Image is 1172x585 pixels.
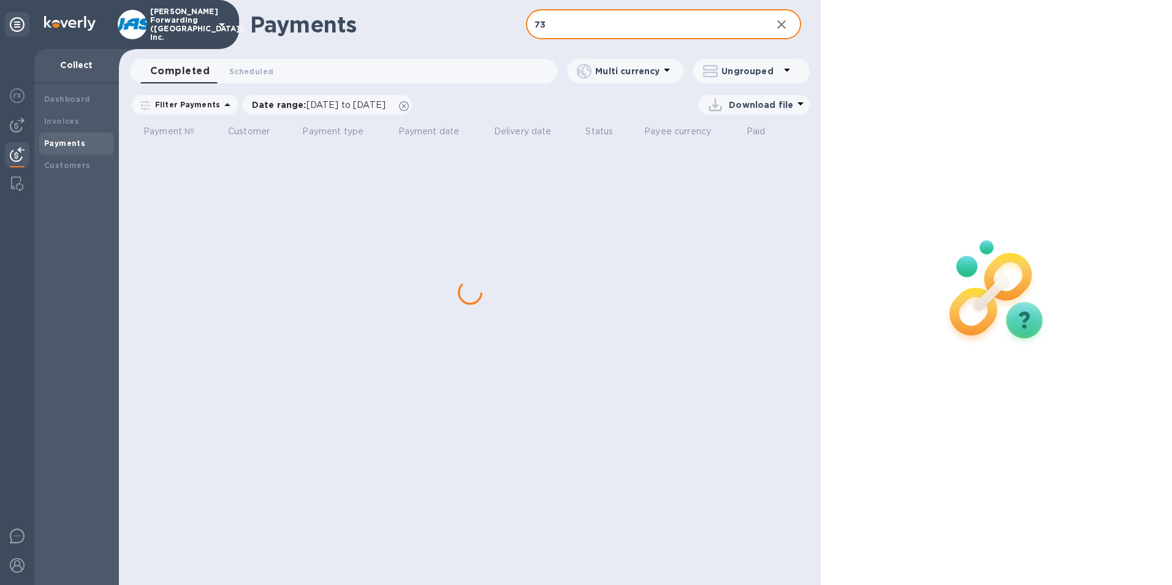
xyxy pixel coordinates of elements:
[242,95,412,115] div: Date range:[DATE] to [DATE]
[302,125,363,138] p: Payment type
[150,7,211,42] p: [PERSON_NAME] Forwarding ([GEOGRAPHIC_DATA]), Inc.
[150,63,210,80] span: Completed
[44,161,91,170] b: Customers
[747,125,766,138] p: Paid
[302,125,379,138] span: Payment type
[494,125,552,138] p: Delivery date
[229,65,273,78] span: Scheduled
[306,100,386,110] span: [DATE] to [DATE]
[747,125,782,138] span: Paid
[10,88,25,103] img: Foreign exchange
[228,125,270,138] p: Customer
[5,12,29,37] div: Unpin categories
[44,117,79,126] b: Invoices
[228,125,286,138] span: Customer
[44,139,85,148] b: Payments
[398,125,460,138] p: Payment date
[644,125,711,138] p: Payee currency
[44,94,91,104] b: Dashboard
[143,125,210,138] span: Payment №
[250,12,526,37] h1: Payments
[150,99,220,110] p: Filter Payments
[143,125,194,138] p: Payment №
[585,125,613,138] p: Status
[729,99,793,111] p: Download file
[721,65,780,77] p: Ungrouped
[44,59,109,71] p: Collect
[494,125,568,138] span: Delivery date
[44,16,96,31] img: Logo
[644,125,727,138] span: Payee currency
[398,125,476,138] span: Payment date
[252,99,392,111] p: Date range :
[585,125,629,138] span: Status
[595,65,660,77] p: Multi currency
